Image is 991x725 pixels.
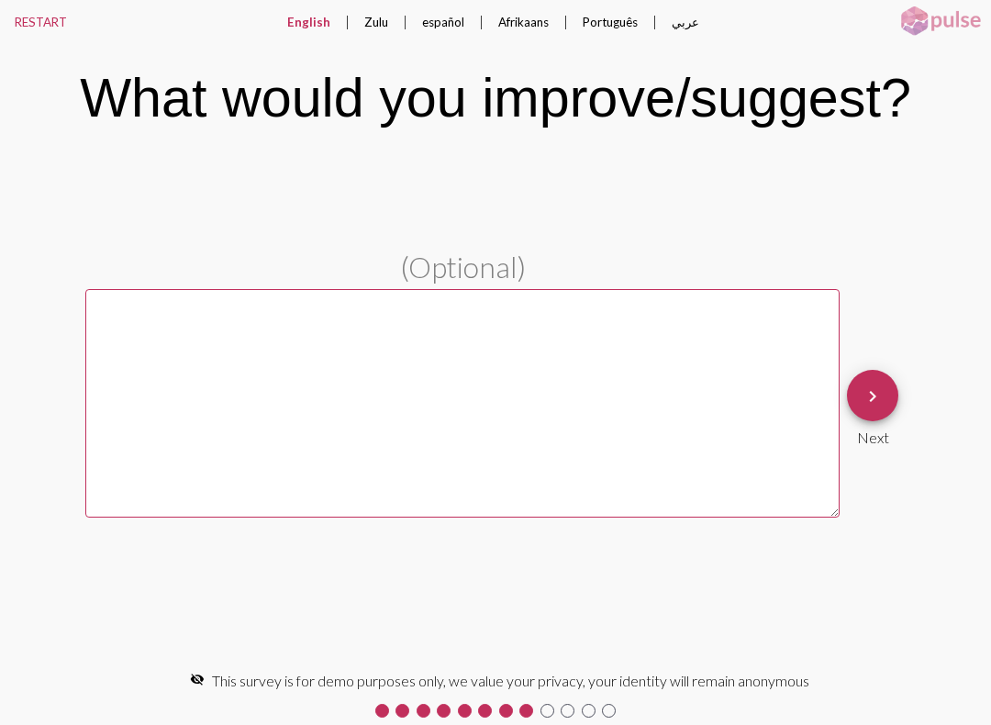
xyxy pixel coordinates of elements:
[80,66,911,129] div: What would you improve/suggest?
[190,672,205,686] mat-icon: visibility_off
[862,385,884,407] mat-icon: keyboard_arrow_right
[212,672,809,689] span: This survey is for demo purposes only, we value your privacy, your identity will remain anonymous
[400,250,526,284] span: (Optional)
[847,421,898,446] div: Next
[895,5,986,38] img: pulsehorizontalsmall.png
